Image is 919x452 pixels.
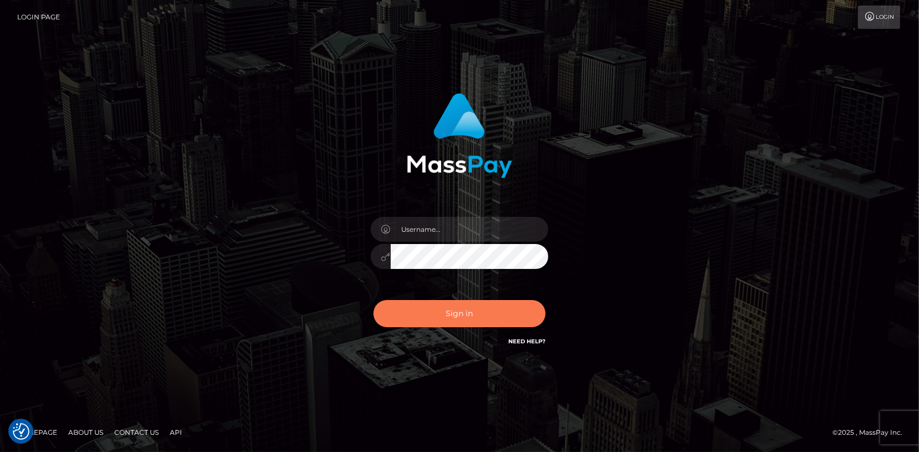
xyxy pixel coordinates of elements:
img: MassPay Login [407,93,512,178]
a: Login Page [17,6,60,29]
input: Username... [391,217,548,242]
a: Need Help? [508,338,546,345]
a: Login [858,6,900,29]
a: About Us [64,424,108,441]
a: API [165,424,186,441]
button: Sign in [373,300,546,327]
div: © 2025 , MassPay Inc. [832,426,911,439]
a: Homepage [12,424,62,441]
img: Revisit consent button [13,423,29,440]
a: Contact Us [110,424,163,441]
button: Consent Preferences [13,423,29,440]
